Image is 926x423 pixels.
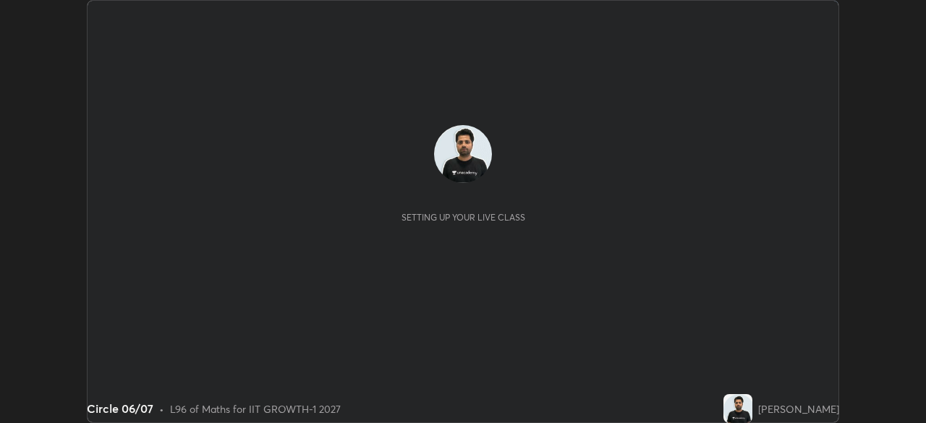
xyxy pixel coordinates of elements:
[159,401,164,416] div: •
[723,394,752,423] img: d48540decc314834be1d57de48c05c47.jpg
[402,212,525,223] div: Setting up your live class
[434,125,492,183] img: d48540decc314834be1d57de48c05c47.jpg
[758,401,839,416] div: [PERSON_NAME]
[87,400,153,417] div: Circle 06/07
[170,401,341,416] div: L96 of Maths for IIT GROWTH-1 2027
